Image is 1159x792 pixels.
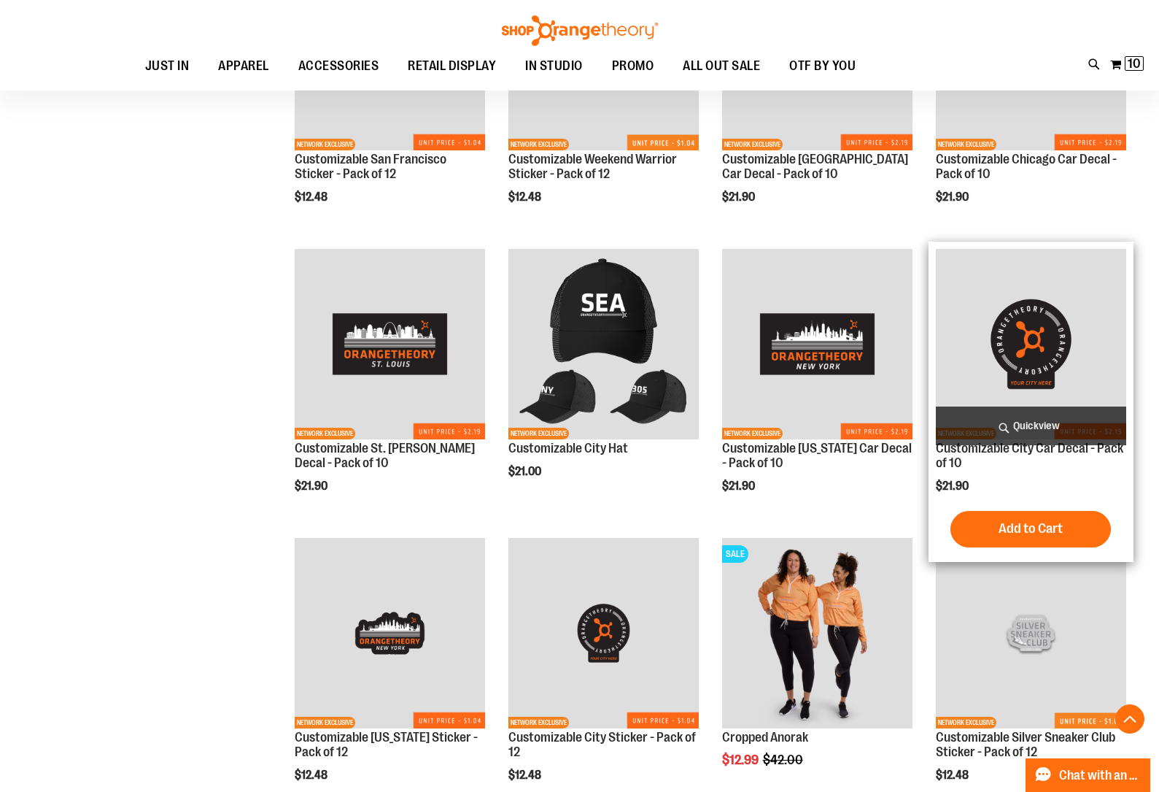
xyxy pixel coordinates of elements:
span: NETWORK EXCLUSIVE [508,717,569,728]
a: Customizable City Hat [508,441,628,455]
span: NETWORK EXCLUSIVE [722,139,783,150]
a: Customizable San Francisco Sticker - Pack of 12 [295,152,446,181]
span: NETWORK EXCLUSIVE [722,428,783,439]
a: Product image for Customizable City Car Decal - 10 PKNETWORK EXCLUSIVE [936,249,1126,442]
a: Product image for Customizable New York Sticker - 12 PKNETWORK EXCLUSIVE [295,538,485,731]
span: NETWORK EXCLUSIVE [508,139,569,150]
span: Add to Cart [999,520,1063,537]
span: $21.90 [722,480,757,493]
a: Customizable City Sticker - Pack of 12 [508,730,696,759]
span: NETWORK EXCLUSIVE [295,428,355,439]
a: Cropped Anorak [722,730,808,745]
img: Cropped Anorak primary image [722,538,912,728]
a: Product image for Customizable City Sticker - 12 PKNETWORK EXCLUSIVE [508,538,699,731]
a: Customizable St. [PERSON_NAME] Decal - Pack of 10 [295,441,475,470]
span: $12.48 [295,191,330,204]
span: APPAREL [218,50,269,82]
span: SALE [722,545,748,563]
span: $12.48 [936,769,971,782]
a: Customizable Silver Sneaker Club Sticker - Pack of 12 [936,730,1115,759]
span: ALL OUT SALE [683,50,760,82]
button: Chat with an Expert [1026,758,1151,792]
a: Customizable Chicago Car Decal - Pack of 10 [936,152,1117,181]
span: NETWORK EXCLUSIVE [936,717,996,728]
span: IN STUDIO [525,50,583,82]
a: Customizable [US_STATE] Sticker - Pack of 12 [295,730,478,759]
a: Product image for Customizable St. Louis Car Decal - 10 PKNETWORK EXCLUSIVE [295,249,485,442]
a: Main Image of 1536459NETWORK EXCLUSIVE [508,249,699,442]
div: product [929,242,1133,562]
span: ACCESSORIES [298,50,379,82]
img: Customizable Silver Sneaker Club Sticker - Pack of 12 [936,538,1126,728]
span: NETWORK EXCLUSIVE [508,428,569,439]
a: Customizable City Car Decal - Pack of 10 [936,441,1123,470]
img: Product image for Customizable New York Car Decal - 10 PK [722,249,912,439]
a: Customizable Silver Sneaker Club Sticker - Pack of 12NETWORK EXCLUSIVE [936,538,1126,731]
span: NETWORK EXCLUSIVE [295,139,355,150]
button: Back To Top [1115,704,1144,734]
span: $12.48 [508,769,543,782]
span: $12.99 [722,753,761,767]
span: 10 [1128,56,1141,71]
a: Product image for Customizable New York Car Decal - 10 PKNETWORK EXCLUSIVE [722,249,912,442]
a: Cropped Anorak primary imageSALE [722,538,912,731]
span: JUST IN [145,50,190,82]
a: Customizable Weekend Warrior Sticker - Pack of 12 [508,152,677,181]
span: $12.48 [508,191,543,204]
span: $21.90 [936,191,971,204]
span: $21.90 [722,191,757,204]
div: product [715,242,920,530]
span: NETWORK EXCLUSIVE [936,139,996,150]
span: $21.90 [295,480,330,493]
span: RETAIL DISPLAY [408,50,496,82]
a: Customizable [US_STATE] Car Decal - Pack of 10 [722,441,912,470]
div: product [501,242,706,515]
span: $21.00 [508,465,543,478]
button: Add to Cart [950,511,1111,547]
img: Shop Orangetheory [500,15,660,46]
img: Product image for Customizable St. Louis Car Decal - 10 PK [295,249,485,439]
span: $42.00 [763,753,805,767]
a: Customizable [GEOGRAPHIC_DATA] Car Decal - Pack of 10 [722,152,908,181]
a: Quickview [936,407,1126,445]
span: NETWORK EXCLUSIVE [295,717,355,728]
span: $12.48 [295,769,330,782]
img: Main Image of 1536459 [508,249,699,439]
span: Chat with an Expert [1059,769,1141,783]
span: $21.90 [936,480,971,493]
span: OTF BY YOU [789,50,856,82]
img: Product image for Customizable City Car Decal - 10 PK [936,249,1126,439]
img: Product image for Customizable City Sticker - 12 PK [508,538,699,728]
div: product [287,242,492,530]
img: Product image for Customizable New York Sticker - 12 PK [295,538,485,728]
span: PROMO [612,50,654,82]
